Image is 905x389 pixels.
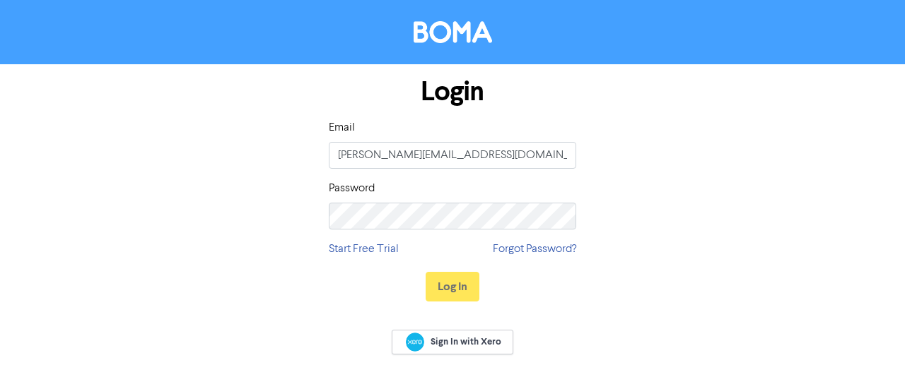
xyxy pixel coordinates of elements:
[329,76,576,108] h1: Login
[406,333,424,352] img: Xero logo
[493,241,576,258] a: Forgot Password?
[329,180,375,197] label: Password
[431,335,501,348] span: Sign In with Xero
[329,119,355,136] label: Email
[329,241,399,258] a: Start Free Trial
[414,21,492,43] img: BOMA Logo
[392,330,513,354] a: Sign In with Xero
[426,272,479,301] button: Log In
